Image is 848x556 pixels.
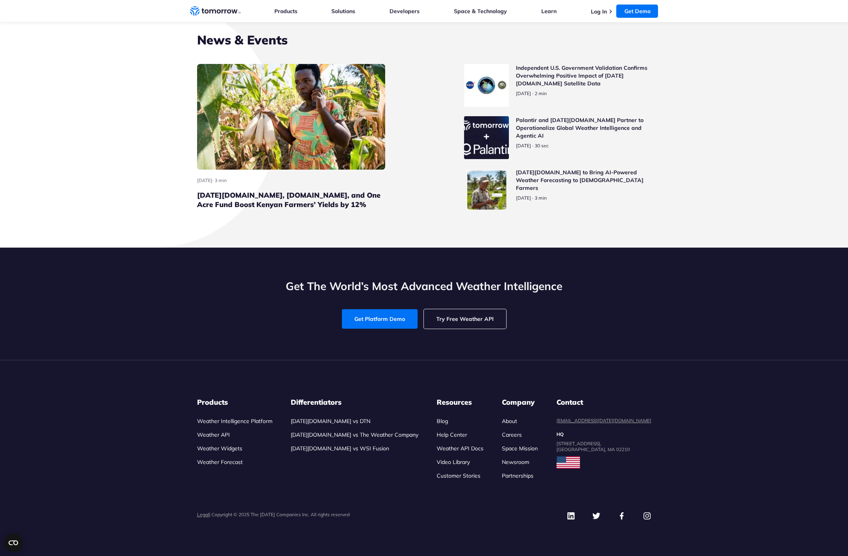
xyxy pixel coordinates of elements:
img: Facebook [617,512,626,520]
h2: News & Events [197,31,651,48]
a: [EMAIL_ADDRESS][DATE][DOMAIN_NAME] [556,418,651,423]
a: Get Demo [616,5,658,18]
a: Developers [389,8,420,15]
a: Read Tomorrow.io to Bring AI-Powered Weather Forecasting to Filipino Farmers [464,168,651,211]
h3: Independent U.S. Government Validation Confirms Overwhelming Positive Impact of [DATE][DOMAIN_NAM... [516,64,651,87]
h3: [DATE][DOMAIN_NAME] to Bring AI-Powered Weather Forecasting to [DEMOGRAPHIC_DATA] Farmers [516,168,651,192]
a: About [502,418,517,425]
a: Read Independent U.S. Government Validation Confirms Overwhelming Positive Impact of Tomorrow.io ... [464,64,651,107]
span: Estimated reading time [535,90,547,96]
a: Space Mission [502,445,538,452]
img: usa flag [556,456,580,469]
dt: HQ [556,431,651,437]
h3: Resources [437,398,484,407]
h2: Get The World’s Most Advanced Weather Intelligence [190,279,658,294]
span: · [532,143,533,149]
a: Learn [541,8,556,15]
p: | Copyright © 2025 The [DATE] Companies Inc. All rights reserved [197,512,350,517]
a: Read Tomorrow.io, TomorrowNow.org, and One Acre Fund Boost Kenyan Farmers’ Yields by 12% [197,64,385,209]
a: Legal [197,512,209,517]
a: Space & Technology [454,8,507,15]
dd: [STREET_ADDRESS], [GEOGRAPHIC_DATA], MA 02210 [556,441,651,452]
a: Read Palantir and Tomorrow.io Partner to Operationalize Global Weather Intelligence and Agentic AI [464,116,651,159]
a: Weather Intelligence Platform [197,418,272,425]
a: Customer Stories [437,472,480,479]
a: Weather API [197,431,230,438]
a: Weather API Docs [437,445,484,452]
a: Get Platform Demo [342,309,418,329]
span: Estimated reading time [535,195,547,201]
h3: Products [197,398,272,407]
span: Estimated reading time [215,177,227,183]
a: Weather Forecast [197,459,243,466]
a: Help Center [437,431,467,438]
a: [DATE][DOMAIN_NAME] vs DTN [291,418,370,425]
span: publish date [516,143,531,149]
dl: contact details [556,398,651,452]
span: · [532,90,533,97]
span: · [532,195,533,201]
a: Careers [502,431,522,438]
span: Estimated reading time [535,143,549,149]
a: Partnerships [502,472,533,479]
a: Try Free Weather API [424,309,506,329]
span: · [212,177,213,183]
a: [DATE][DOMAIN_NAME] vs The Weather Company [291,431,418,438]
button: Open CMP widget [4,533,23,552]
span: publish date [516,195,531,201]
h3: Company [502,398,538,407]
a: Video Library [437,459,470,466]
a: [DATE][DOMAIN_NAME] vs WSI Fusion [291,445,389,452]
img: Instagram [643,512,651,520]
a: Log In [590,8,606,15]
dt: Contact [556,398,651,407]
a: Products [274,8,297,15]
a: Newsroom [502,459,529,466]
a: Solutions [331,8,355,15]
a: Weather Widgets [197,445,242,452]
span: publish date [197,177,212,183]
h3: Differentiators [291,398,418,407]
img: Linkedin [567,512,575,520]
h3: Palantir and [DATE][DOMAIN_NAME] Partner to Operationalize Global Weather Intelligence and Agenti... [516,116,651,140]
a: Home link [190,5,241,17]
h3: [DATE][DOMAIN_NAME], [DOMAIN_NAME], and One Acre Fund Boost Kenyan Farmers’ Yields by 12% [197,191,385,209]
img: Twitter [592,512,601,520]
span: publish date [516,90,531,96]
a: Blog [437,418,448,425]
